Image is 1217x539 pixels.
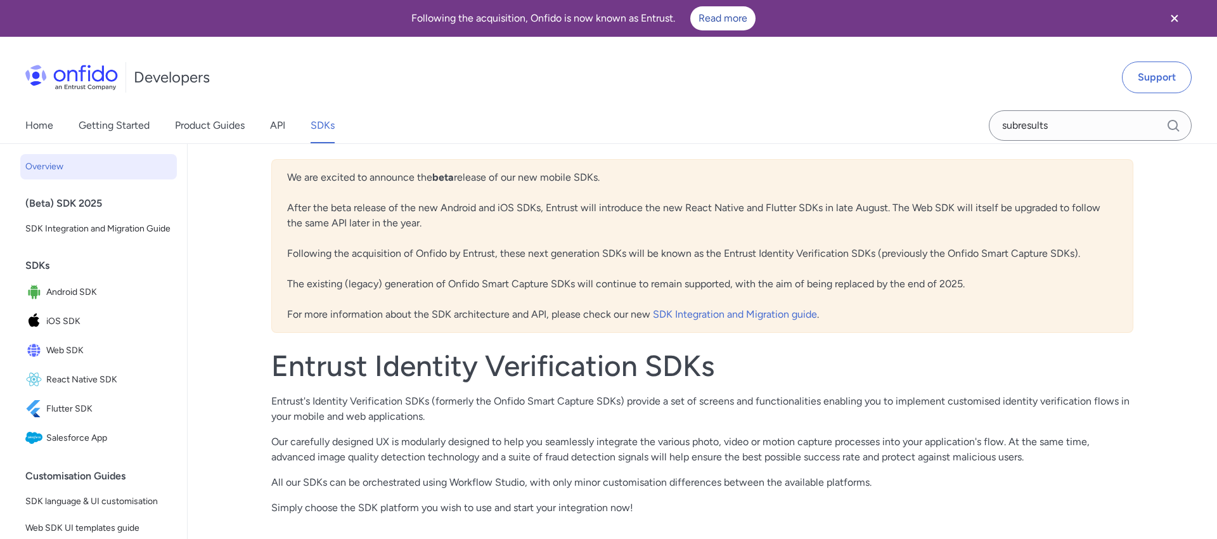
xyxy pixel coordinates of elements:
[79,108,150,143] a: Getting Started
[690,6,756,30] a: Read more
[25,429,46,447] img: IconSalesforce App
[46,400,172,418] span: Flutter SDK
[46,342,172,360] span: Web SDK
[1122,62,1192,93] a: Support
[46,429,172,447] span: Salesforce App
[25,494,172,509] span: SDK language & UI customisation
[1167,11,1182,26] svg: Close banner
[20,489,177,514] a: SDK language & UI customisation
[20,366,177,394] a: IconReact Native SDKReact Native SDK
[1151,3,1198,34] button: Close banner
[653,308,817,320] a: SDK Integration and Migration guide
[25,253,182,278] div: SDKs
[25,400,46,418] img: IconFlutter SDK
[25,159,172,174] span: Overview
[271,159,1133,333] div: We are excited to announce the release of our new mobile SDKs. After the beta release of the new ...
[25,65,118,90] img: Onfido Logo
[25,108,53,143] a: Home
[271,434,1133,465] p: Our carefully designed UX is modularly designed to help you seamlessly integrate the various phot...
[46,313,172,330] span: iOS SDK
[20,278,177,306] a: IconAndroid SDKAndroid SDK
[25,521,172,536] span: Web SDK UI templates guide
[134,67,210,88] h1: Developers
[20,154,177,179] a: Overview
[15,6,1151,30] div: Following the acquisition, Onfido is now known as Entrust.
[25,342,46,360] img: IconWeb SDK
[25,283,46,301] img: IconAndroid SDK
[175,108,245,143] a: Product Guides
[46,371,172,389] span: React Native SDK
[20,395,177,423] a: IconFlutter SDKFlutter SDK
[25,191,182,216] div: (Beta) SDK 2025
[20,216,177,242] a: SDK Integration and Migration Guide
[989,110,1192,141] input: Onfido search input field
[20,424,177,452] a: IconSalesforce AppSalesforce App
[25,464,182,489] div: Customisation Guides
[311,108,335,143] a: SDKs
[271,475,1133,490] p: All our SDKs can be orchestrated using Workflow Studio, with only minor customisation differences...
[25,313,46,330] img: IconiOS SDK
[25,371,46,389] img: IconReact Native SDK
[271,394,1133,424] p: Entrust's Identity Verification SDKs (formerly the Onfido Smart Capture SDKs) provide a set of sc...
[46,283,172,301] span: Android SDK
[270,108,285,143] a: API
[25,221,172,237] span: SDK Integration and Migration Guide
[271,500,1133,516] p: Simply choose the SDK platform you wish to use and start your integration now!
[271,348,1133,384] h1: Entrust Identity Verification SDKs
[20,337,177,365] a: IconWeb SDKWeb SDK
[20,308,177,335] a: IconiOS SDKiOS SDK
[432,171,454,183] b: beta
